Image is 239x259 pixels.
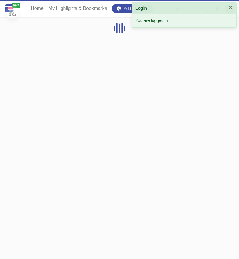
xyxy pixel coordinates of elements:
img: Centroly [5,4,13,12]
strong: Login [135,5,147,11]
span: beta [12,3,21,8]
img: Loading [114,22,126,34]
a: Home [28,2,46,14]
button: Close [228,4,233,11]
a: Add to Edge! [112,4,153,13]
div: You are logged in [132,14,236,27]
a: beta [5,2,23,15]
a: My Highlights & Bookmarks [46,2,110,14]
